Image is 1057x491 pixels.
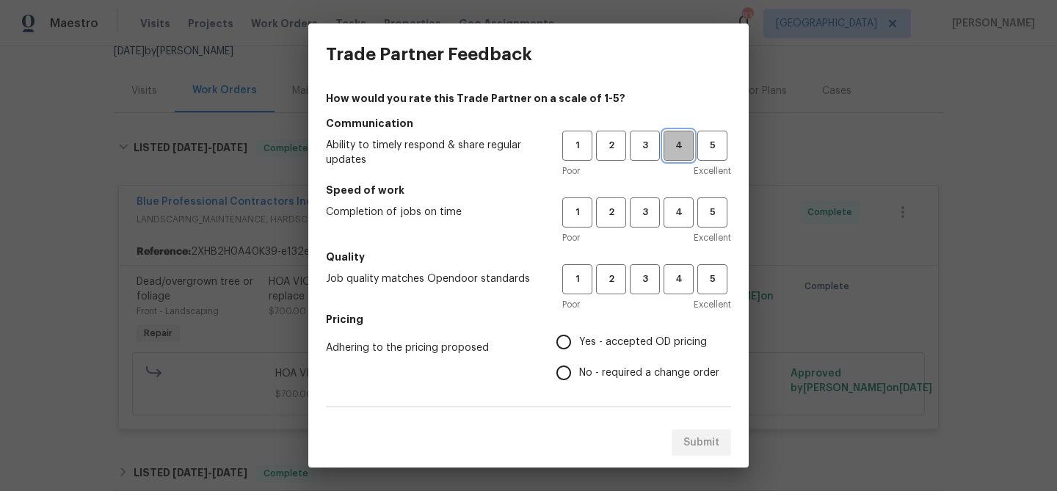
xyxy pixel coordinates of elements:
[562,297,580,312] span: Poor
[564,137,591,154] span: 1
[326,341,533,355] span: Adhering to the pricing proposed
[630,264,660,294] button: 3
[326,205,539,219] span: Completion of jobs on time
[579,335,707,350] span: Yes - accepted OD pricing
[326,312,731,327] h5: Pricing
[562,197,592,228] button: 1
[664,264,694,294] button: 4
[597,271,625,288] span: 2
[664,131,694,161] button: 4
[697,197,727,228] button: 5
[699,204,726,221] span: 5
[326,44,532,65] h3: Trade Partner Feedback
[326,272,539,286] span: Job quality matches Opendoor standards
[564,271,591,288] span: 1
[631,204,658,221] span: 3
[596,131,626,161] button: 2
[699,271,726,288] span: 5
[556,327,731,388] div: Pricing
[597,137,625,154] span: 2
[562,230,580,245] span: Poor
[694,297,731,312] span: Excellent
[697,131,727,161] button: 5
[596,264,626,294] button: 2
[596,197,626,228] button: 2
[562,131,592,161] button: 1
[326,138,539,167] span: Ability to timely respond & share regular updates
[579,365,719,381] span: No - required a change order
[697,264,727,294] button: 5
[630,197,660,228] button: 3
[326,183,731,197] h5: Speed of work
[699,137,726,154] span: 5
[326,250,731,264] h5: Quality
[665,204,692,221] span: 4
[564,204,591,221] span: 1
[694,164,731,178] span: Excellent
[326,116,731,131] h5: Communication
[562,264,592,294] button: 1
[631,271,658,288] span: 3
[665,137,692,154] span: 4
[630,131,660,161] button: 3
[562,164,580,178] span: Poor
[597,204,625,221] span: 2
[665,271,692,288] span: 4
[631,137,658,154] span: 3
[664,197,694,228] button: 4
[326,91,731,106] h4: How would you rate this Trade Partner on a scale of 1-5?
[694,230,731,245] span: Excellent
